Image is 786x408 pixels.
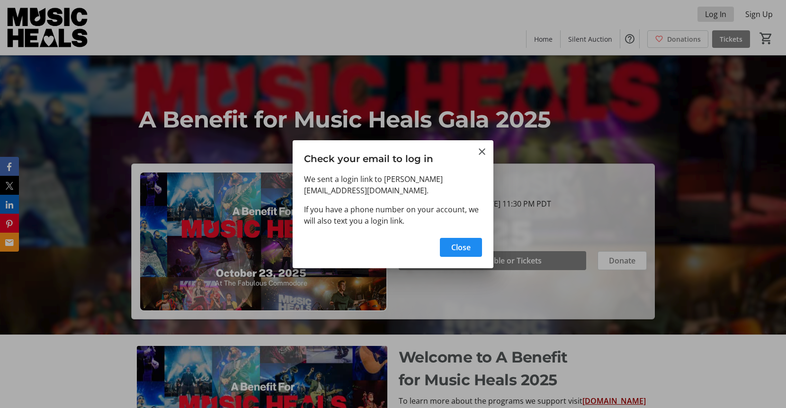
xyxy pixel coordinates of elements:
[476,146,488,157] button: Close
[451,242,471,253] span: Close
[440,238,482,257] button: Close
[293,140,493,173] h3: Check your email to log in
[304,173,482,196] p: We sent a login link to [PERSON_NAME][EMAIL_ADDRESS][DOMAIN_NAME].
[304,204,482,227] p: If you have a phone number on your account, we will also text you a login link.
